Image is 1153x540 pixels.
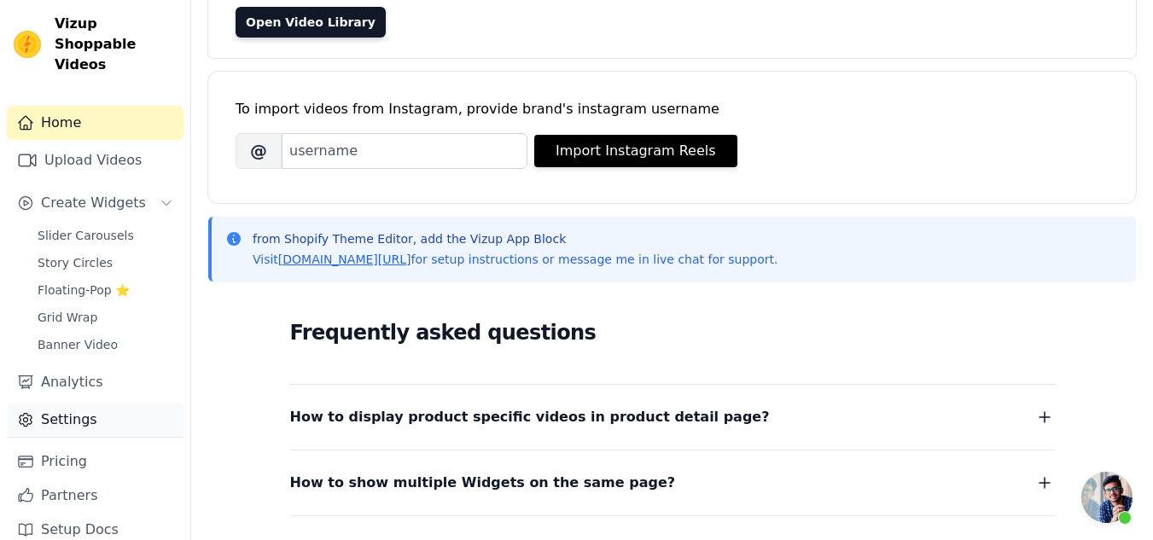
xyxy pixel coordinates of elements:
[38,282,130,299] span: Floating-Pop ⭐
[27,305,183,329] a: Grid Wrap
[7,106,183,140] a: Home
[290,471,676,495] span: How to show multiple Widgets on the same page?
[55,14,177,75] span: Vizup Shoppable Videos
[282,133,527,169] input: username
[7,186,183,220] button: Create Widgets
[278,253,411,266] a: [DOMAIN_NAME][URL]
[290,405,1055,429] button: How to display product specific videos in product detail page?
[27,278,183,302] a: Floating-Pop ⭐
[38,227,134,244] span: Slider Carousels
[27,333,183,357] a: Banner Video
[253,230,777,247] p: from Shopify Theme Editor, add the Vizup App Block
[534,135,737,167] button: Import Instagram Reels
[38,254,113,271] span: Story Circles
[7,365,183,399] a: Analytics
[38,309,97,326] span: Grid Wrap
[7,479,183,513] a: Partners
[236,7,386,38] a: Open Video Library
[38,336,118,353] span: Banner Video
[27,224,183,247] a: Slider Carousels
[236,99,1109,119] div: To import videos from Instagram, provide brand's instagram username
[7,143,183,177] a: Upload Videos
[290,316,1055,350] h2: Frequently asked questions
[7,444,183,479] a: Pricing
[290,405,770,429] span: How to display product specific videos in product detail page?
[236,133,282,169] span: @
[41,193,146,213] span: Create Widgets
[7,403,183,437] a: Settings
[253,251,777,268] p: Visit for setup instructions or message me in live chat for support.
[14,31,41,58] img: Vizup
[290,471,1055,495] button: How to show multiple Widgets on the same page?
[1081,472,1133,523] div: Open chat
[27,251,183,275] a: Story Circles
